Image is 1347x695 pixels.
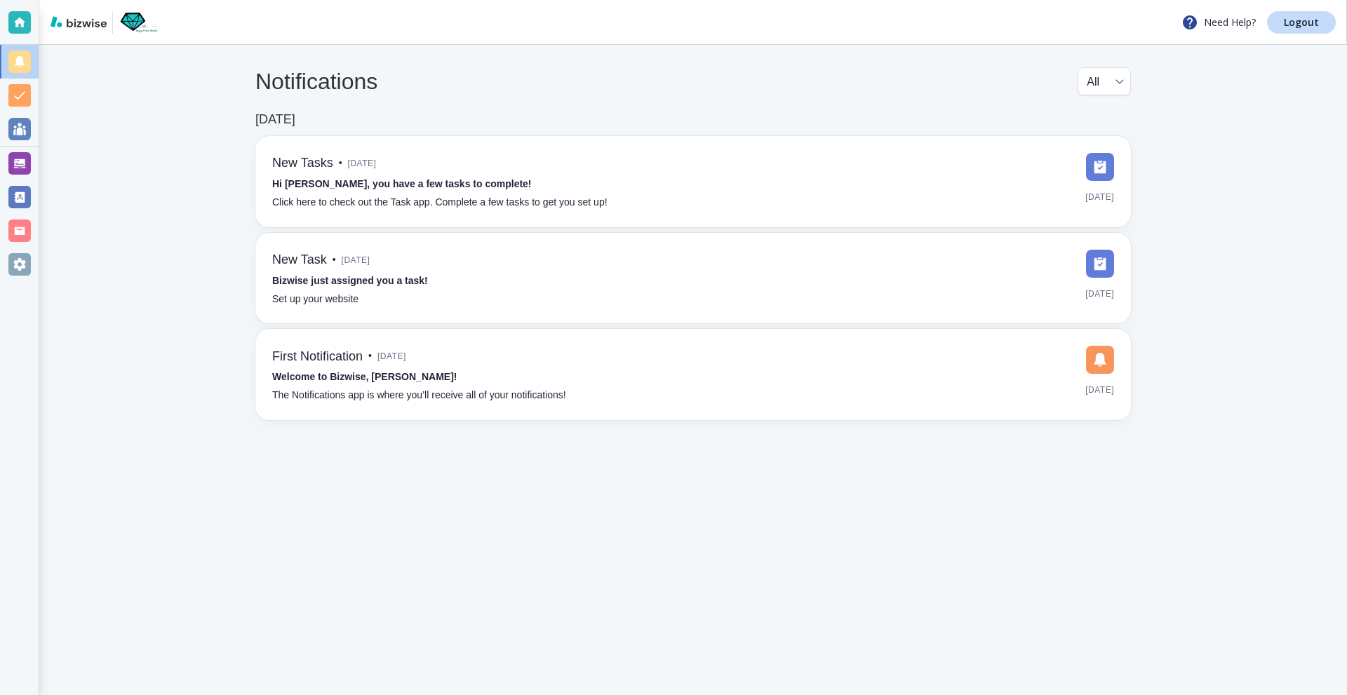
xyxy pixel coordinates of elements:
[255,112,295,128] h6: [DATE]
[255,136,1131,227] a: New Tasks•[DATE]Hi [PERSON_NAME], you have a few tasks to complete!Click here to check out the Ta...
[255,233,1131,324] a: New Task•[DATE]Bizwise just assigned you a task!Set up your website[DATE]
[272,292,358,307] p: Set up your website
[1267,11,1336,34] a: Logout
[272,156,333,171] h6: New Tasks
[272,349,363,365] h6: First Notification
[342,250,370,271] span: [DATE]
[348,153,377,174] span: [DATE]
[377,346,406,367] span: [DATE]
[272,388,566,403] p: The Notifications app is where you’ll receive all of your notifications!
[368,349,372,364] p: •
[1087,68,1122,95] div: All
[272,252,327,268] h6: New Task
[255,68,377,95] h4: Notifications
[333,252,336,268] p: •
[1085,187,1114,208] span: [DATE]
[1181,14,1256,31] p: Need Help?
[272,371,457,382] strong: Welcome to Bizwise, [PERSON_NAME]!
[1086,153,1114,181] img: DashboardSidebarTasks.svg
[272,195,608,210] p: Click here to check out the Task app. Complete a few tasks to get you set up!
[1086,346,1114,374] img: DashboardSidebarNotification.svg
[1086,250,1114,278] img: DashboardSidebarTasks.svg
[1085,283,1114,304] span: [DATE]
[1085,379,1114,400] span: [DATE]
[339,156,342,171] p: •
[272,275,428,286] strong: Bizwise just assigned you a task!
[255,329,1131,420] a: First Notification•[DATE]Welcome to Bizwise, [PERSON_NAME]!The Notifications app is where you’ll ...
[272,178,532,189] strong: Hi [PERSON_NAME], you have a few tasks to complete!
[51,16,107,27] img: bizwise
[1284,18,1319,27] p: Logout
[119,11,159,34] img: Jazzy Gems Studio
